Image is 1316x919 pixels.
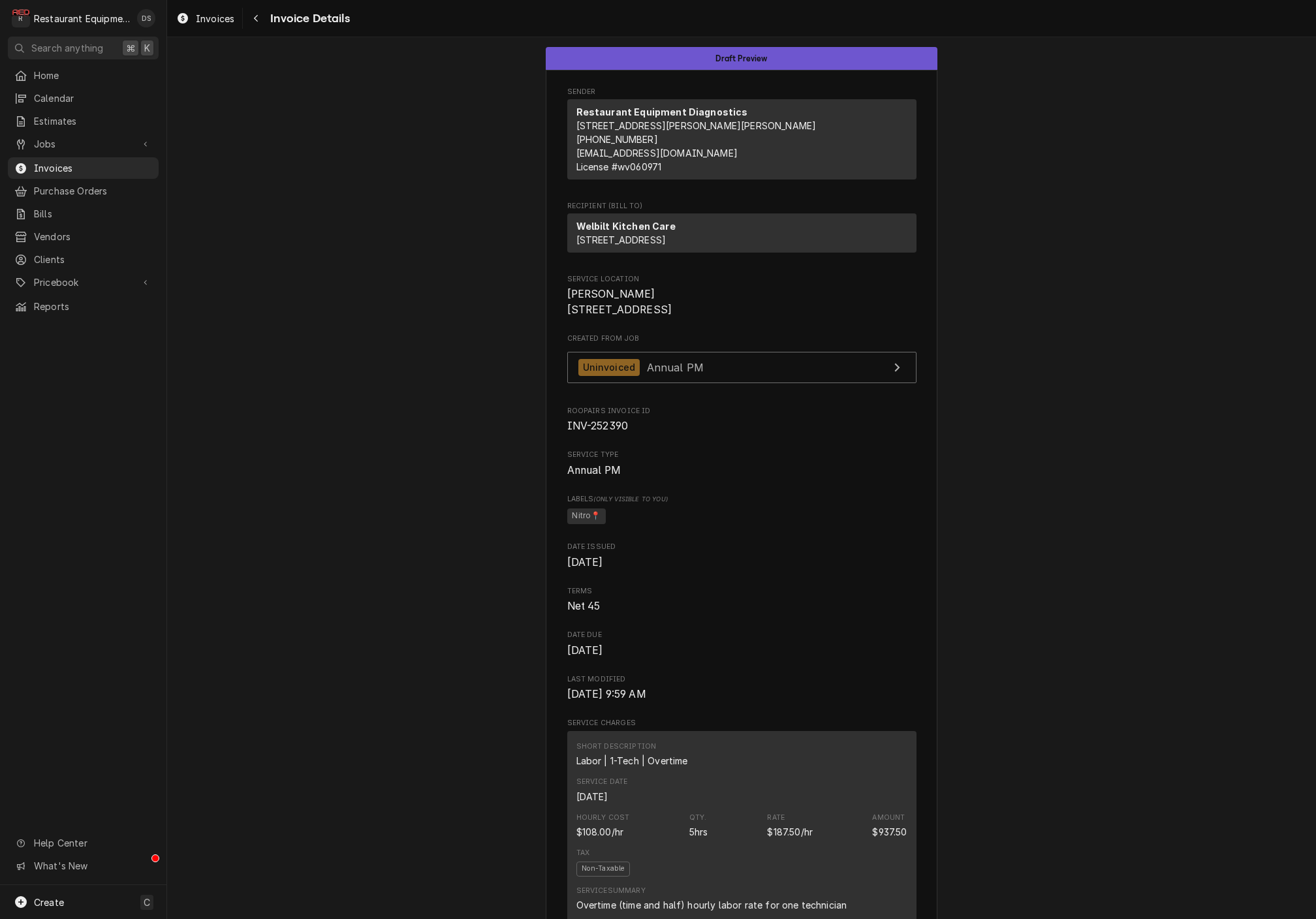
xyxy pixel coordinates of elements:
div: Short Description [576,741,688,768]
a: Go to Pricebook [8,272,159,293]
div: Service Date [576,777,628,803]
span: Calendar [34,91,152,105]
span: Estimates [34,114,152,128]
span: Net 45 [567,600,601,612]
span: Non-Taxable [576,862,631,877]
div: Restaurant Equipment Diagnostics's Avatar [12,9,30,27]
div: Status [546,47,937,70]
div: Recipient (Bill To) [567,213,916,253]
div: Service Date [576,777,628,787]
span: Last Modified [567,674,916,685]
span: ⌘ [126,41,135,55]
span: Create [34,897,64,908]
span: C [144,896,150,909]
button: Navigate back [245,8,266,29]
span: Labels [567,494,916,505]
span: Last Modified [567,687,916,702]
strong: Welbilt Kitchen Care [576,221,676,232]
div: Date Issued [567,542,916,570]
span: Search anything [31,41,103,55]
div: R [12,9,30,27]
span: Roopairs Invoice ID [567,406,916,416]
span: Terms [567,599,916,614]
span: Date Issued [567,555,916,570]
span: Clients [34,253,152,266]
span: Date Issued [567,542,916,552]
span: INV-252390 [567,420,629,432]
span: Invoices [196,12,234,25]
span: Home [34,69,152,82]
span: [DATE] [567,556,603,569]
div: Hourly Cost [576,813,630,823]
div: Cost [576,825,624,839]
span: Reports [34,300,152,313]
button: Search anything⌘K [8,37,159,59]
div: Derek Stewart's Avatar [137,9,155,27]
div: Cost [576,813,630,839]
div: Service Type [567,450,916,478]
a: Home [8,65,159,86]
a: Estimates [8,110,159,132]
div: Invoice Recipient [567,201,916,258]
span: Help Center [34,836,151,850]
span: Annual PM [647,360,704,373]
a: Invoices [171,8,240,29]
span: Service Type [567,463,916,478]
span: Created From Job [567,334,916,344]
a: Bills [8,203,159,225]
a: [PHONE_NUMBER] [576,134,658,145]
span: Recipient (Bill To) [567,201,916,211]
div: Sender [567,99,916,185]
a: Go to What's New [8,855,159,877]
span: Date Due [567,643,916,659]
span: Invoice Details [266,10,349,27]
a: View Job [567,352,916,384]
div: Service Summary [576,886,646,896]
span: Service Type [567,450,916,460]
div: Sender [567,99,916,179]
a: Clients [8,249,159,270]
strong: Restaurant Equipment Diagnostics [576,106,748,117]
div: Rate [767,813,785,823]
span: [STREET_ADDRESS][PERSON_NAME][PERSON_NAME] [576,120,817,131]
div: Service Date [576,790,608,803]
span: Service Charges [567,718,916,728]
a: Go to Help Center [8,832,159,854]
span: Terms [567,586,916,597]
span: What's New [34,859,151,873]
div: Service Location [567,274,916,318]
a: Invoices [8,157,159,179]
div: [object Object] [567,494,916,526]
span: Jobs [34,137,133,151]
span: Date Due [567,630,916,640]
span: Nitro📍 [567,508,606,524]
div: Price [767,813,813,839]
span: License # wv060971 [576,161,662,172]
span: [PERSON_NAME] [STREET_ADDRESS] [567,288,672,316]
a: Reports [8,296,159,317]
a: Purchase Orders [8,180,159,202]
span: Vendors [34,230,152,243]
div: Uninvoiced [578,359,640,377]
span: [STREET_ADDRESS] [576,234,666,245]
div: Qty. [689,813,707,823]
div: Quantity [689,813,708,839]
span: [DATE] [567,644,603,657]
span: [DATE] 9:59 AM [567,688,646,700]
div: Short Description [576,754,688,768]
span: Bills [34,207,152,221]
span: [object Object] [567,506,916,526]
div: Overtime (time and half) hourly labor rate for one technician [576,898,847,912]
div: Amount [872,813,905,823]
a: Calendar [8,87,159,109]
div: Quantity [689,825,708,839]
span: K [144,41,150,55]
span: Annual PM [567,464,621,476]
div: Date Due [567,630,916,658]
span: Pricebook [34,275,133,289]
span: Service Location [567,287,916,317]
div: Created From Job [567,334,916,390]
div: Roopairs Invoice ID [567,406,916,434]
div: DS [137,9,155,27]
span: Service Location [567,274,916,285]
